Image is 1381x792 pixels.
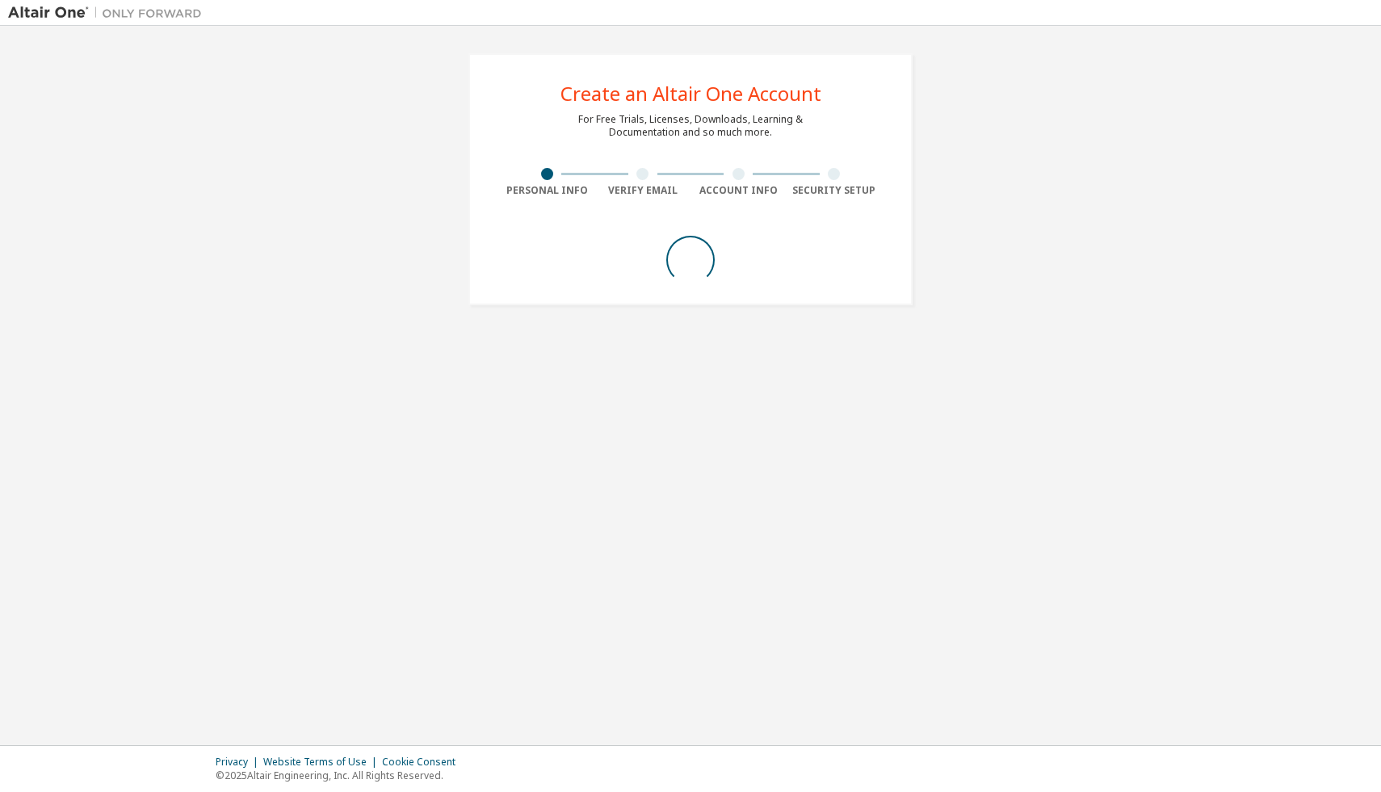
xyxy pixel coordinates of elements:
[690,184,787,197] div: Account Info
[216,769,465,782] p: © 2025 Altair Engineering, Inc. All Rights Reserved.
[578,113,803,139] div: For Free Trials, Licenses, Downloads, Learning & Documentation and so much more.
[595,184,691,197] div: Verify Email
[263,756,382,769] div: Website Terms of Use
[560,84,821,103] div: Create an Altair One Account
[499,184,595,197] div: Personal Info
[8,5,210,21] img: Altair One
[787,184,883,197] div: Security Setup
[382,756,465,769] div: Cookie Consent
[216,756,263,769] div: Privacy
